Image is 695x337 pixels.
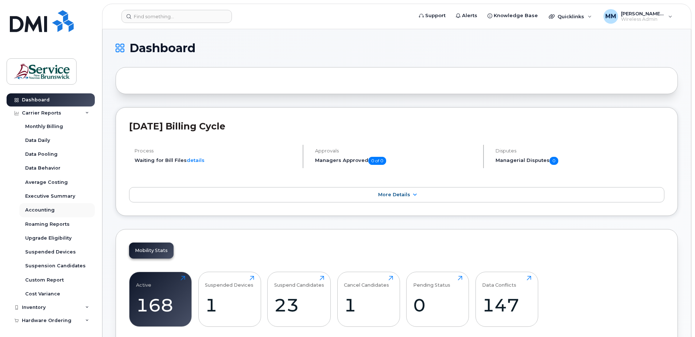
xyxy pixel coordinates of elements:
[315,148,477,154] h4: Approvals
[413,276,462,322] a: Pending Status0
[496,148,664,154] h4: Disputes
[274,276,324,322] a: Suspend Candidates23
[129,121,664,132] h2: [DATE] Billing Cycle
[413,294,462,316] div: 0
[274,276,324,288] div: Suspend Candidates
[413,276,450,288] div: Pending Status
[315,157,477,165] h5: Managers Approved
[378,192,410,197] span: More Details
[205,276,254,322] a: Suspended Devices1
[135,148,296,154] h4: Process
[135,157,296,164] li: Waiting for Bill Files
[344,294,393,316] div: 1
[550,157,558,165] span: 0
[129,43,195,54] span: Dashboard
[482,276,516,288] div: Data Conflicts
[187,157,205,163] a: details
[482,294,531,316] div: 147
[274,294,324,316] div: 23
[344,276,389,288] div: Cancel Candidates
[136,276,151,288] div: Active
[205,294,254,316] div: 1
[344,276,393,322] a: Cancel Candidates1
[496,157,664,165] h5: Managerial Disputes
[482,276,531,322] a: Data Conflicts147
[368,157,386,165] span: 0 of 0
[136,294,185,316] div: 168
[205,276,253,288] div: Suspended Devices
[136,276,185,322] a: Active168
